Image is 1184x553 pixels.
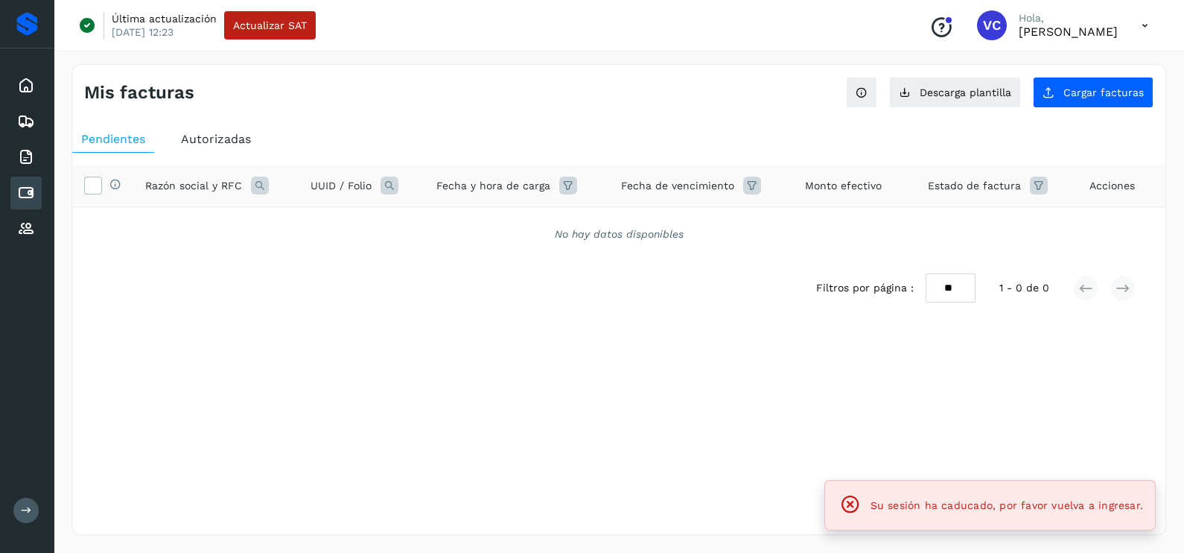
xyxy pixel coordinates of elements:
[920,87,1011,98] span: Descarga plantilla
[311,178,372,194] span: UUID / Folio
[84,82,194,104] h4: Mis facturas
[224,11,316,39] button: Actualizar SAT
[233,20,307,31] span: Actualizar SAT
[10,105,42,138] div: Embarques
[10,69,42,102] div: Inicio
[10,177,42,209] div: Cuentas por pagar
[999,280,1049,296] span: 1 - 0 de 0
[805,178,882,194] span: Monto efectivo
[92,227,1146,242] div: No hay datos disponibles
[1033,77,1153,108] button: Cargar facturas
[928,178,1021,194] span: Estado de factura
[10,141,42,174] div: Facturas
[621,178,734,194] span: Fecha de vencimiento
[816,280,914,296] span: Filtros por página :
[436,178,550,194] span: Fecha y hora de carga
[112,25,174,39] p: [DATE] 12:23
[889,77,1021,108] button: Descarga plantilla
[871,499,1143,511] span: Su sesión ha caducado, por favor vuelva a ingresar.
[181,132,251,146] span: Autorizadas
[1063,87,1144,98] span: Cargar facturas
[1089,178,1135,194] span: Acciones
[112,12,217,25] p: Última actualización
[1019,25,1118,39] p: Viridiana Cruz
[10,212,42,245] div: Proveedores
[81,132,145,146] span: Pendientes
[145,178,242,194] span: Razón social y RFC
[1019,12,1118,25] p: Hola,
